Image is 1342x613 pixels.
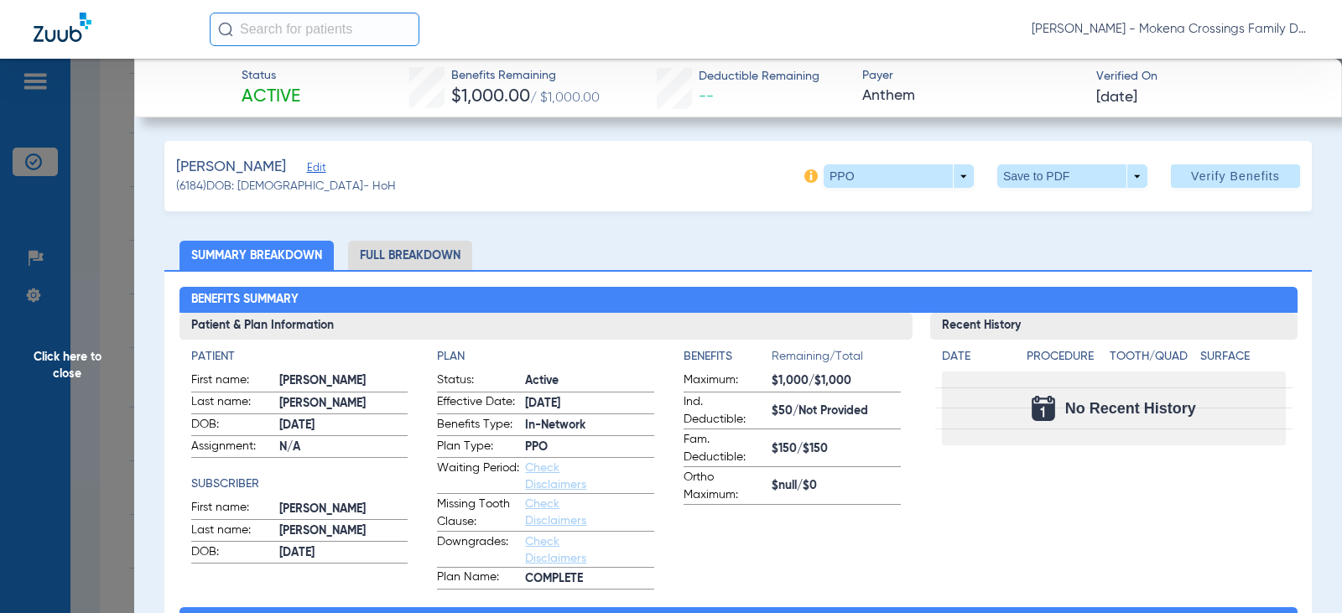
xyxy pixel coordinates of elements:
span: Waiting Period: [437,460,519,493]
span: [PERSON_NAME] [279,501,408,518]
span: [DATE] [279,417,408,434]
button: Save to PDF [997,164,1147,188]
h4: Tooth/Quad [1110,348,1194,366]
span: [PERSON_NAME] [279,395,408,413]
span: [DATE] [1096,87,1137,108]
span: In-Network [525,417,654,434]
span: COMPLETE [525,570,654,588]
span: First name: [191,371,273,392]
h4: Subscriber [191,475,408,493]
input: Search for patients [210,13,419,46]
span: Active [525,372,654,390]
span: $1,000.00 [451,88,530,106]
span: -- [699,89,714,104]
h4: Surface [1200,348,1285,366]
span: Active [242,86,300,109]
span: No Recent History [1065,400,1196,417]
span: Fam. Deductible: [684,431,766,466]
span: (6184) DOB: [DEMOGRAPHIC_DATA] - HoH [176,178,396,195]
img: Zuub Logo [34,13,91,42]
app-breakdown-title: Procedure [1027,348,1103,371]
a: Check Disclaimers [525,498,586,527]
span: [PERSON_NAME] - Mokena Crossings Family Dental [1032,21,1308,38]
span: Anthem [862,86,1081,106]
span: Edit [307,162,322,178]
span: $150/$150 [772,440,901,458]
span: $null/$0 [772,477,901,495]
h2: Benefits Summary [179,287,1298,314]
button: Verify Benefits [1171,164,1300,188]
span: Last name: [191,393,273,413]
a: Check Disclaimers [525,462,586,491]
span: Benefits Type: [437,416,519,436]
img: info-icon [804,169,818,183]
span: Effective Date: [437,393,519,413]
span: [DATE] [279,544,408,562]
img: Calendar [1032,396,1055,421]
span: Remaining/Total [772,348,901,371]
span: Assignment: [191,438,273,458]
li: Summary Breakdown [179,241,334,270]
span: PPO [525,439,654,456]
h4: Date [942,348,1012,366]
span: N/A [279,439,408,456]
h4: Procedure [1027,348,1103,366]
span: Maximum: [684,371,766,392]
span: Last name: [191,522,273,542]
span: / $1,000.00 [530,91,600,105]
app-breakdown-title: Benefits [684,348,772,371]
span: [PERSON_NAME] [279,372,408,390]
span: Status: [437,371,519,392]
h4: Benefits [684,348,772,366]
h4: Plan [437,348,654,366]
span: [PERSON_NAME] [279,522,408,540]
h4: Patient [191,348,408,366]
span: Payer [862,67,1081,85]
span: Missing Tooth Clause: [437,496,519,531]
h3: Patient & Plan Information [179,313,913,340]
span: [PERSON_NAME] [176,157,286,178]
li: Full Breakdown [348,241,472,270]
span: Verified On [1096,68,1315,86]
span: Benefits Remaining [451,67,600,85]
span: Status [242,67,300,85]
span: DOB: [191,416,273,436]
span: Plan Name: [437,569,519,589]
span: $50/Not Provided [772,403,901,420]
span: Downgrades: [437,533,519,567]
img: Search Icon [218,22,233,37]
span: $1,000/$1,000 [772,372,901,390]
span: First name: [191,499,273,519]
span: Deductible Remaining [699,68,819,86]
app-breakdown-title: Tooth/Quad [1110,348,1194,371]
span: DOB: [191,543,273,564]
span: Ortho Maximum: [684,469,766,504]
h3: Recent History [930,313,1297,340]
span: Verify Benefits [1191,169,1280,183]
span: Plan Type: [437,438,519,458]
app-breakdown-title: Surface [1200,348,1285,371]
span: [DATE] [525,395,654,413]
button: PPO [824,164,974,188]
a: Check Disclaimers [525,536,586,564]
span: Ind. Deductible: [684,393,766,429]
app-breakdown-title: Date [942,348,1012,371]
